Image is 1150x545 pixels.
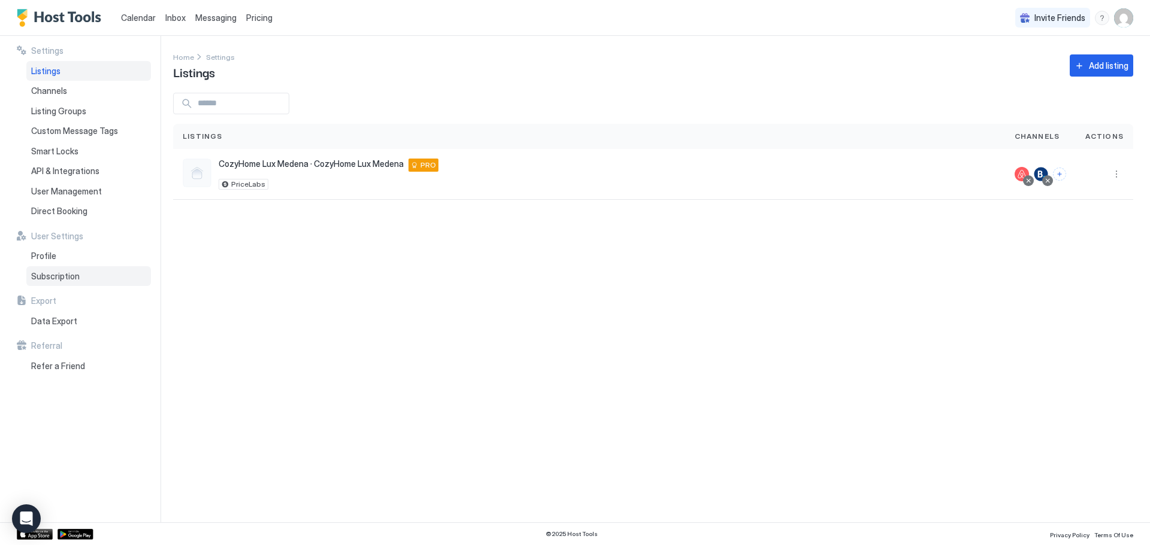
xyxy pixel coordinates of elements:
a: Channels [26,81,151,101]
span: Data Export [31,316,77,327]
a: Refer a Friend [26,356,151,376]
span: Privacy Policy [1050,531,1090,538]
a: Inbox [165,11,186,24]
span: Messaging [195,13,237,23]
div: menu [1109,167,1124,181]
a: API & Integrations [26,161,151,181]
input: Input Field [193,93,289,114]
span: Inbox [165,13,186,23]
div: Breadcrumb [206,50,235,63]
div: User profile [1114,8,1133,28]
button: Add listing [1070,54,1133,77]
a: Messaging [195,11,237,24]
a: Profile [26,246,151,266]
span: Referral [31,340,62,351]
div: menu [1095,11,1109,25]
span: CozyHome Lux Medena · CozyHome Lux Medena [219,159,404,169]
span: Listings [31,66,60,77]
span: Listings [183,131,223,142]
span: Smart Locks [31,146,78,157]
a: Host Tools Logo [17,9,107,27]
span: User Settings [31,231,83,242]
span: Channels [31,86,67,96]
span: Settings [206,53,235,62]
span: Actions [1085,131,1124,142]
a: User Management [26,181,151,202]
a: Terms Of Use [1094,528,1133,540]
a: Listing Groups [26,101,151,121]
span: Settings [31,45,63,56]
span: Profile [31,251,56,261]
a: Listings [26,61,151,81]
span: Calendar [121,13,156,23]
button: More options [1109,167,1124,181]
span: Refer a Friend [31,361,85,372]
a: App Store [17,529,53,540]
span: Custom Message Tags [31,126,118,136]
a: Google Play Store [57,529,93,540]
a: Calendar [121,11,156,24]
a: Data Export [26,311,151,331]
div: Open Intercom Messenger [12,504,41,533]
a: Home [173,50,194,63]
span: Channels [1015,131,1060,142]
span: Listing Groups [31,106,86,117]
span: Pricing [246,13,273,23]
span: User Management [31,186,102,197]
a: Settings [206,50,235,63]
a: Direct Booking [26,201,151,221]
span: Direct Booking [31,206,87,217]
a: Smart Locks [26,141,151,162]
div: Add listing [1089,59,1128,72]
a: Subscription [26,266,151,287]
a: Privacy Policy [1050,528,1090,540]
span: API & Integrations [31,166,99,176]
div: Breadcrumb [173,50,194,63]
span: Subscription [31,271,80,282]
span: PRO [420,160,436,170]
button: Connect channels [1053,168,1066,181]
span: Listings [173,63,215,81]
span: Home [173,53,194,62]
a: Custom Message Tags [26,121,151,141]
span: Export [31,296,56,306]
span: © 2025 Host Tools [546,530,598,538]
span: Invite Friends [1034,13,1085,23]
span: Terms Of Use [1094,531,1133,538]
